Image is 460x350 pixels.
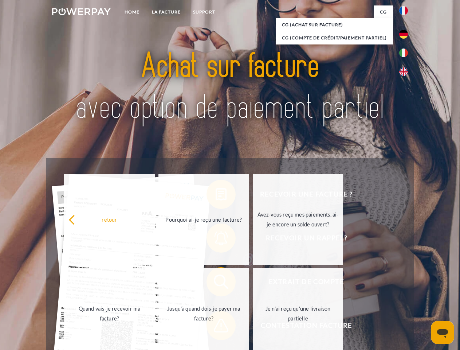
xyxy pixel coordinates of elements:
a: Home [118,5,146,19]
a: CG [374,5,393,19]
div: Pourquoi ai-je reçu une facture? [163,214,245,224]
a: Support [187,5,221,19]
div: retour [68,214,150,224]
div: Quand vais-je recevoir ma facture? [68,304,150,323]
a: CG (Compte de crédit/paiement partiel) [276,31,393,44]
img: title-powerpay_fr.svg [70,35,390,140]
div: Je n'ai reçu qu'une livraison partielle [257,304,339,323]
a: CG (achat sur facture) [276,18,393,31]
a: LA FACTURE [146,5,187,19]
img: de [399,30,408,39]
img: logo-powerpay-white.svg [52,8,111,15]
a: Avez-vous reçu mes paiements, ai-je encore un solde ouvert? [253,174,343,265]
div: Jusqu'à quand dois-je payer ma facture? [163,304,245,323]
div: Avez-vous reçu mes paiements, ai-je encore un solde ouvert? [257,210,339,229]
img: it [399,48,408,57]
img: en [399,67,408,76]
img: fr [399,6,408,15]
iframe: Bouton de lancement de la fenêtre de messagerie [431,321,454,344]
